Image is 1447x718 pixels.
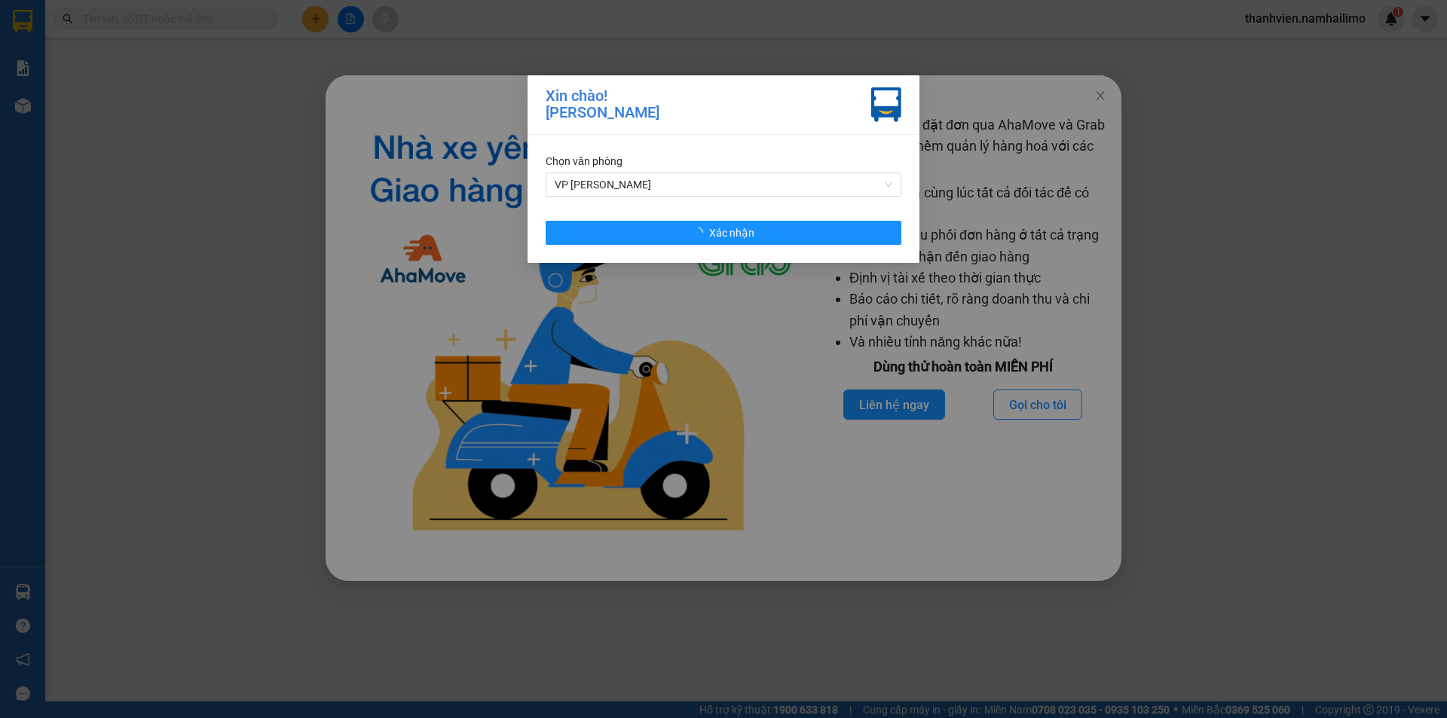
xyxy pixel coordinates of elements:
button: Xác nhận [546,221,901,245]
span: VP Phan Thiết [555,173,892,196]
div: Xin chào! [PERSON_NAME] [546,87,659,122]
img: vxr-icon [871,87,901,122]
div: Chọn văn phòng [546,153,901,170]
span: loading [693,228,709,238]
span: Xác nhận [709,225,754,241]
